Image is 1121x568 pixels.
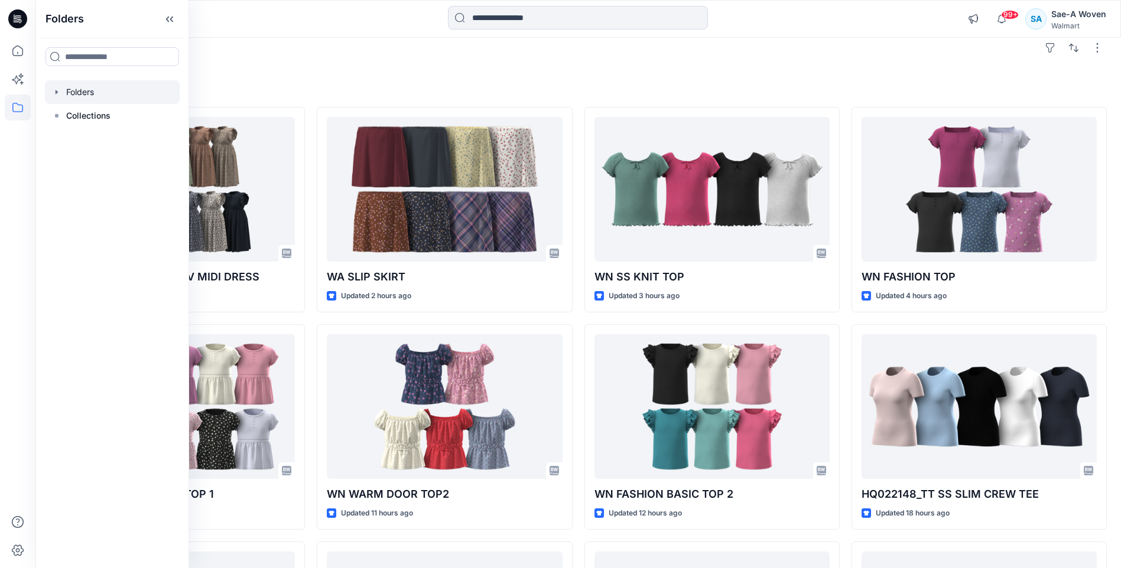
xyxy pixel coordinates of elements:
p: WA SLIP SKIRT [327,269,562,285]
p: Updated 12 hours ago [609,507,682,520]
p: WN SS KNIT TOP [594,269,830,285]
p: Collections [66,109,111,123]
p: Updated 3 hours ago [609,290,680,302]
a: WA SLIP SKIRT [327,117,562,262]
p: WN WARM DOOR TOP2 [327,486,562,502]
p: Updated 2 hours ago [341,290,411,302]
a: WN FASHION BASIC TOP 2 [594,334,830,479]
a: WN WARM DOOR TOP2 [327,334,562,479]
div: Sae-A Woven [1051,7,1106,21]
p: WN FASHION TOP [862,269,1097,285]
a: WN SS KNIT TOP [594,117,830,262]
p: Updated 4 hours ago [876,290,947,302]
div: Walmart [1051,21,1106,30]
p: HQ022148_TT SS SLIM CREW TEE [862,486,1097,502]
h4: Styles [50,81,1107,95]
div: SA [1025,8,1047,30]
p: Updated 11 hours ago [341,507,413,520]
a: WN FASHION TOP [862,117,1097,262]
p: Updated 18 hours ago [876,507,950,520]
a: HQ022148_TT SS SLIM CREW TEE [862,334,1097,479]
span: 99+ [1001,10,1019,19]
p: WN FASHION BASIC TOP 2 [594,486,830,502]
